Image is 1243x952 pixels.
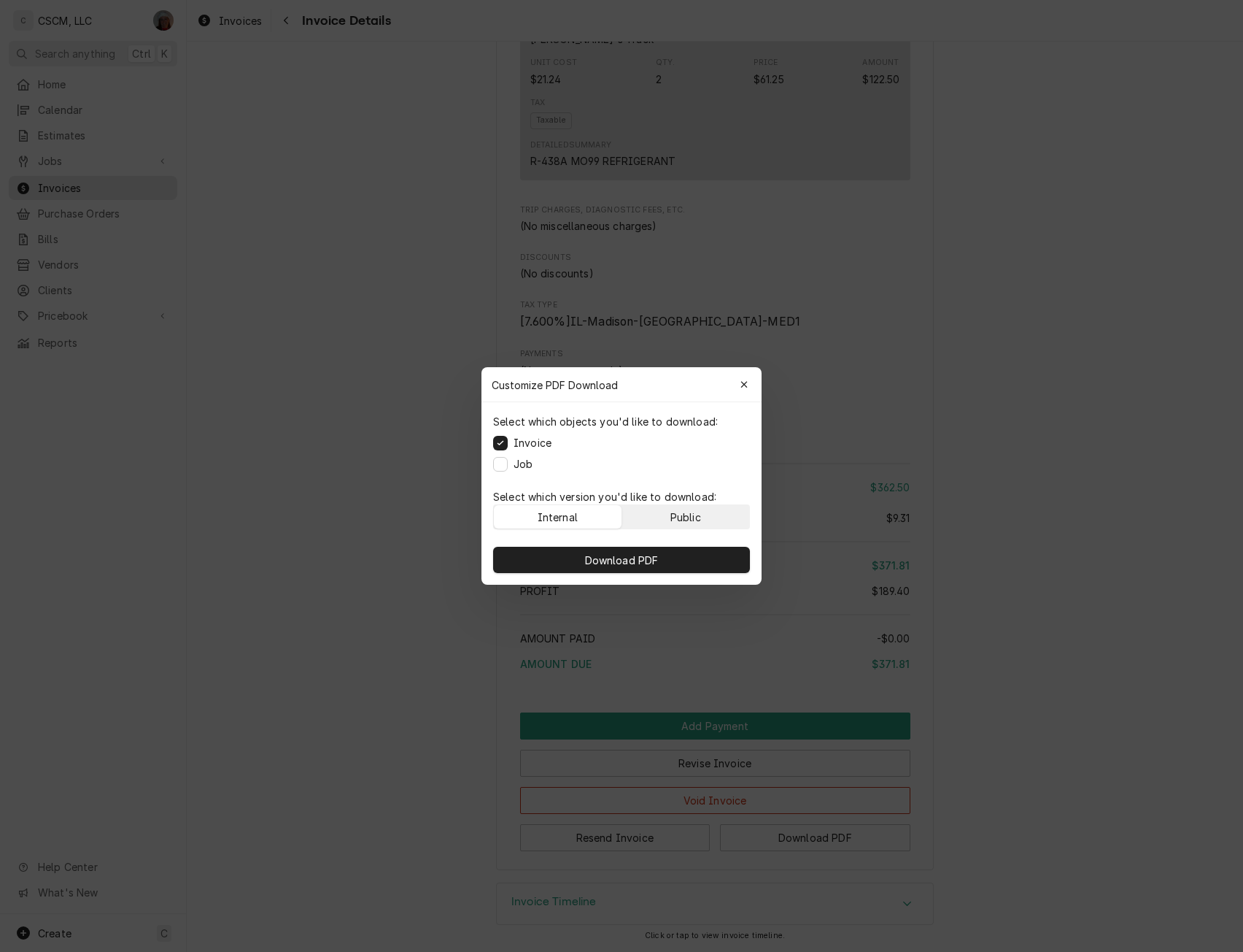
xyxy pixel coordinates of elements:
p: Select which version you'd like to download: [493,489,750,504]
label: Invoice [514,435,551,450]
p: Select which objects you'd like to download: [493,414,718,429]
label: Job [514,456,533,472]
div: Internal [538,510,578,525]
span: Download PDF [582,553,662,568]
div: Customize PDF Download [481,367,762,402]
div: Public [670,510,701,525]
button: Download PDF [493,547,750,573]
